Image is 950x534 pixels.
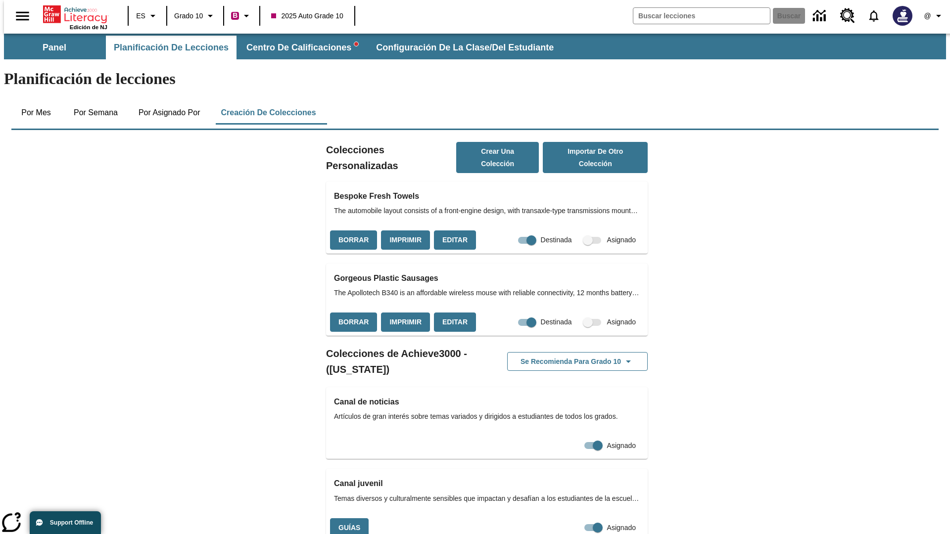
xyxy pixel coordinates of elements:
[8,1,37,31] button: Abrir el menú lateral
[807,2,834,30] a: Centro de información
[132,7,163,25] button: Lenguaje: ES, Selecciona un idioma
[541,235,572,245] span: Destinada
[543,142,648,173] button: Importar de otro Colección
[381,230,430,250] button: Imprimir, Se abrirá en una ventana nueva
[106,36,237,59] button: Planificación de lecciones
[131,101,208,125] button: Por asignado por
[233,9,237,22] span: B
[326,142,456,174] h2: Colecciones Personalizadas
[43,4,107,24] a: Portada
[893,6,912,26] img: Avatar
[30,511,101,534] button: Support Offline
[4,34,946,59] div: Subbarra de navegación
[376,42,554,53] span: Configuración de la clase/del estudiante
[861,3,887,29] a: Notificaciones
[434,312,476,332] button: Editar
[334,395,640,409] h3: Canal de noticias
[541,317,572,327] span: Destinada
[354,42,358,46] svg: writing assistant alert
[334,411,640,422] span: Artículos de gran interés sobre temas variados y dirigidos a estudiantes de todos los grados.
[4,70,946,88] h1: Planificación de lecciones
[114,42,229,53] span: Planificación de lecciones
[213,101,324,125] button: Creación de colecciones
[607,235,636,245] span: Asignado
[174,11,203,21] span: Grado 10
[607,441,636,451] span: Asignado
[924,11,931,21] span: @
[887,3,918,29] button: Escoja un nuevo avatar
[330,230,377,250] button: Borrar
[170,7,220,25] button: Grado: Grado 10, Elige un grado
[334,493,640,504] span: Temas diversos y culturalmente sensibles que impactan y desafían a los estudiantes de la escuela ...
[334,206,640,216] span: The automobile layout consists of a front-engine design, with transaxle-type transmissions mounte...
[43,42,66,53] span: Panel
[271,11,343,21] span: 2025 Auto Grade 10
[334,288,640,298] span: The Apollotech B340 is an affordable wireless mouse with reliable connectivity, 12 months battery...
[326,346,487,377] h2: Colecciones de Achieve3000 - ([US_STATE])
[456,142,539,173] button: Crear una colección
[330,312,377,332] button: Borrar
[334,189,640,203] h3: Bespoke Fresh Towels
[11,101,61,125] button: Por mes
[66,101,126,125] button: Por semana
[246,42,358,53] span: Centro de calificaciones
[43,3,107,30] div: Portada
[334,477,640,490] h3: Canal juvenil
[607,523,636,533] span: Asignado
[368,36,562,59] button: Configuración de la clase/del estudiante
[918,7,950,25] button: Perfil/Configuración
[70,24,107,30] span: Edición de NJ
[5,36,104,59] button: Panel
[633,8,770,24] input: Buscar campo
[507,352,648,371] button: Se recomienda para Grado 10
[4,36,563,59] div: Subbarra de navegación
[50,519,93,526] span: Support Offline
[227,7,256,25] button: Boost El color de la clase es rojo violeta. Cambiar el color de la clase.
[334,271,640,285] h3: Gorgeous Plastic Sausages
[136,11,145,21] span: ES
[238,36,366,59] button: Centro de calificaciones
[381,312,430,332] button: Imprimir, Se abrirá en una ventana nueva
[834,2,861,29] a: Centro de recursos, Se abrirá en una pestaña nueva.
[607,317,636,327] span: Asignado
[434,230,476,250] button: Editar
